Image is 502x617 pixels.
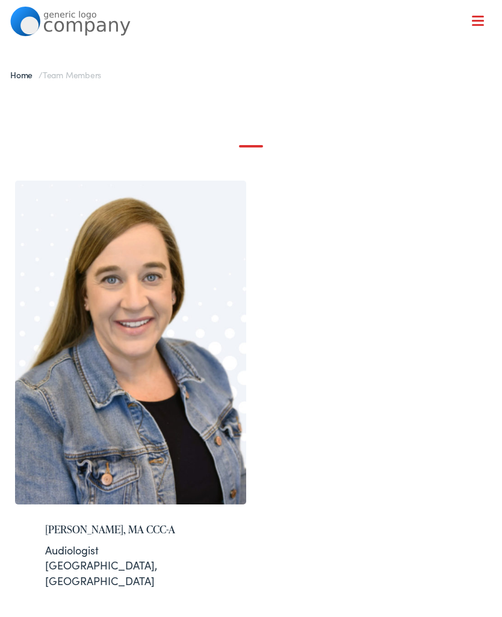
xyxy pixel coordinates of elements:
[19,48,492,85] a: What We Offer
[10,69,39,81] a: Home
[43,69,101,81] span: Team Members
[45,522,216,536] h2: [PERSON_NAME], MA CCC-A
[10,69,101,81] span: /
[45,542,216,557] div: Audiologist
[45,542,216,588] div: [GEOGRAPHIC_DATA], [GEOGRAPHIC_DATA]
[15,181,246,606] a: [PERSON_NAME], MA CCC-A Audiologist[GEOGRAPHIC_DATA], [GEOGRAPHIC_DATA]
